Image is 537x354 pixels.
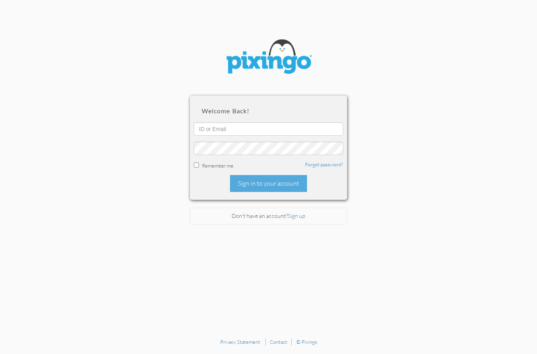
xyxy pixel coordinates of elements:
[194,161,343,169] div: Remember me
[194,122,343,136] input: ID or Email
[305,161,343,168] a: Forgot password?
[190,208,347,225] div: Don't have an account?
[270,339,287,345] a: Contact
[230,175,307,192] div: Sign in to your account
[221,35,316,80] img: pixingo logo
[202,107,335,114] h2: Welcome back!
[220,339,260,345] a: Privacy Statement
[288,212,305,219] a: Sign up
[296,339,317,345] a: © Pixingo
